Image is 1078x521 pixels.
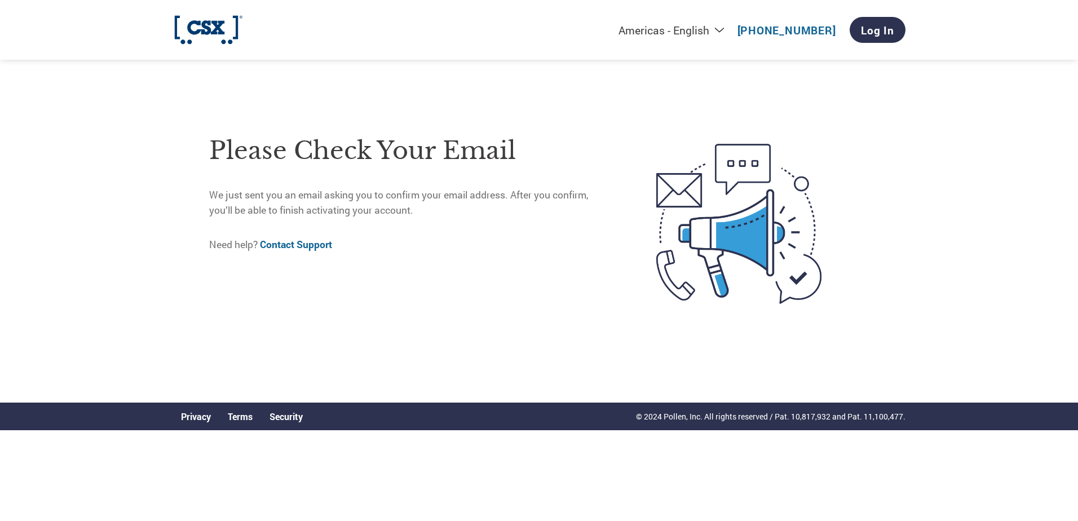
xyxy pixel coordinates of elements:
a: Privacy [181,410,211,422]
img: CSX [173,15,245,46]
a: Terms [228,410,253,422]
img: open-email [609,123,869,324]
p: © 2024 Pollen, Inc. All rights reserved / Pat. 10,817,932 and Pat. 11,100,477. [636,410,905,422]
a: [PHONE_NUMBER] [737,23,836,37]
h1: Please check your email [209,133,609,169]
p: Need help? [209,237,609,252]
a: Log In [850,17,905,43]
a: Security [269,410,303,422]
p: We just sent you an email asking you to confirm your email address. After you confirm, you’ll be ... [209,188,609,218]
a: Contact Support [260,238,332,251]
